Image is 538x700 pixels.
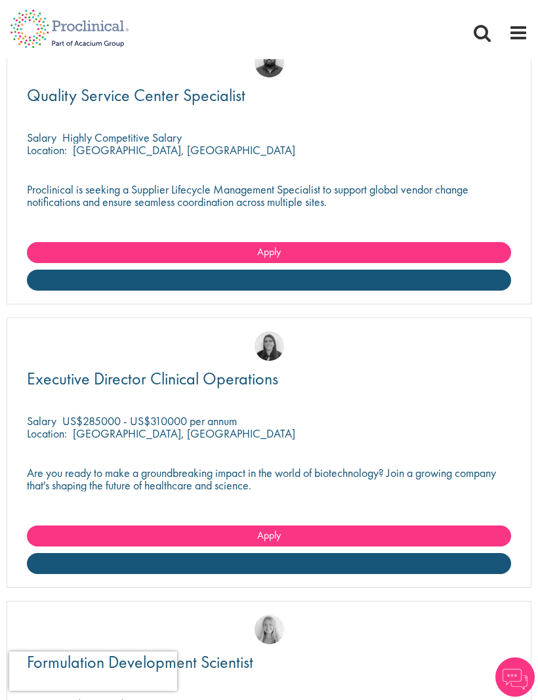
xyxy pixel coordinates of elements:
span: Location: [27,426,67,441]
a: Formulation Development Scientist [27,654,511,670]
p: US$285000 - US$310000 per annum [62,413,237,428]
span: Apply [257,245,281,258]
a: Executive Director Clinical Operations [27,371,511,387]
p: [GEOGRAPHIC_DATA], [GEOGRAPHIC_DATA] [73,426,295,441]
p: Proclinical is seeking a Supplier Lifecycle Management Specialist to support global vendor change... [27,183,511,208]
span: Salary [27,130,56,145]
a: Apply [27,242,511,263]
p: [GEOGRAPHIC_DATA], [GEOGRAPHIC_DATA] [73,142,295,157]
img: Ciara Noble [255,331,284,361]
span: Executive Director Clinical Operations [27,367,278,390]
a: Quality Service Center Specialist [27,87,511,104]
p: Highly Competitive Salary [62,130,182,145]
span: Apply [257,528,281,542]
p: Are you ready to make a groundbreaking impact in the world of biotechnology? Join a growing compa... [27,466,511,491]
img: Shannon Briggs [255,615,284,644]
img: Ashley Bennett [255,48,284,77]
img: Chatbot [495,657,535,697]
span: Location: [27,142,67,157]
span: Salary [27,413,56,428]
a: Apply [27,525,511,546]
iframe: reCAPTCHA [9,651,177,691]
